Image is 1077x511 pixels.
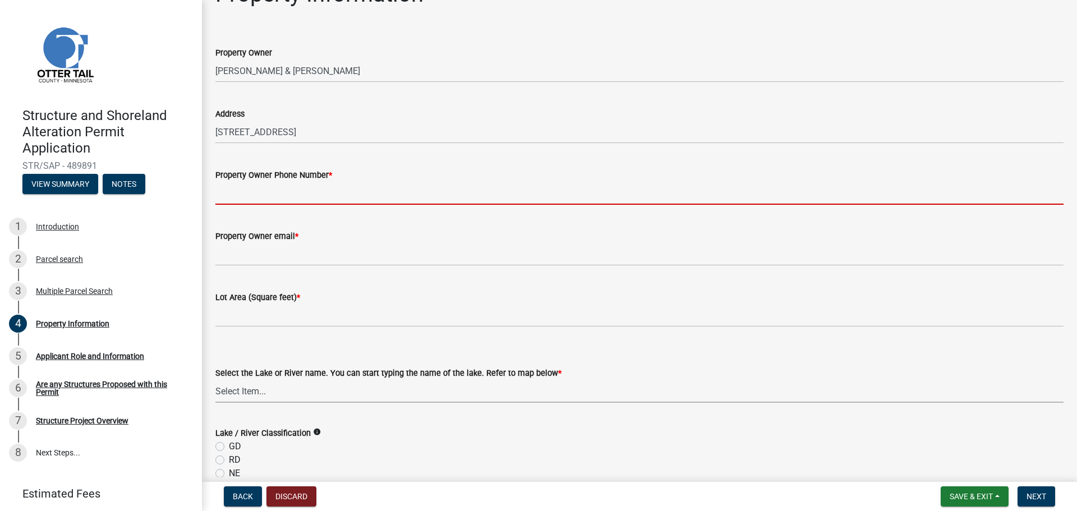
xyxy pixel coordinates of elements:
button: Save & Exit [941,486,1009,507]
div: 6 [9,379,27,397]
label: Property Owner email [215,233,298,241]
label: Property Owner [215,49,272,57]
div: Structure Project Overview [36,417,128,425]
span: Next [1027,492,1046,501]
img: Otter Tail County, Minnesota [22,12,107,96]
h4: Structure and Shoreland Alteration Permit Application [22,108,193,156]
div: Introduction [36,223,79,231]
div: 3 [9,282,27,300]
button: View Summary [22,174,98,194]
span: Back [233,492,253,501]
wm-modal-confirm: Summary [22,181,98,190]
div: 1 [9,218,27,236]
i: info [313,428,321,436]
button: Next [1018,486,1055,507]
a: Estimated Fees [9,482,184,505]
div: Applicant Role and Information [36,352,144,360]
span: Save & Exit [950,492,993,501]
label: Lot Area (Square feet) [215,294,300,302]
div: 4 [9,315,27,333]
div: 7 [9,412,27,430]
wm-modal-confirm: Notes [103,181,145,190]
label: Lake / River Classification [215,430,311,438]
span: STR/SAP - 489891 [22,160,179,171]
label: RD [229,453,241,467]
label: Address [215,111,245,118]
label: Select the Lake or River name. You can start typing the name of the lake. Refer to map below [215,370,561,378]
div: Property Information [36,320,109,328]
div: Are any Structures Proposed with this Permit [36,380,184,396]
label: Property Owner Phone Number [215,172,332,179]
button: Discard [266,486,316,507]
button: Back [224,486,262,507]
label: GD [229,440,241,453]
label: NE [229,467,240,480]
div: Parcel search [36,255,83,263]
button: Notes [103,174,145,194]
div: 8 [9,444,27,462]
div: Multiple Parcel Search [36,287,113,295]
div: 2 [9,250,27,268]
div: 5 [9,347,27,365]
